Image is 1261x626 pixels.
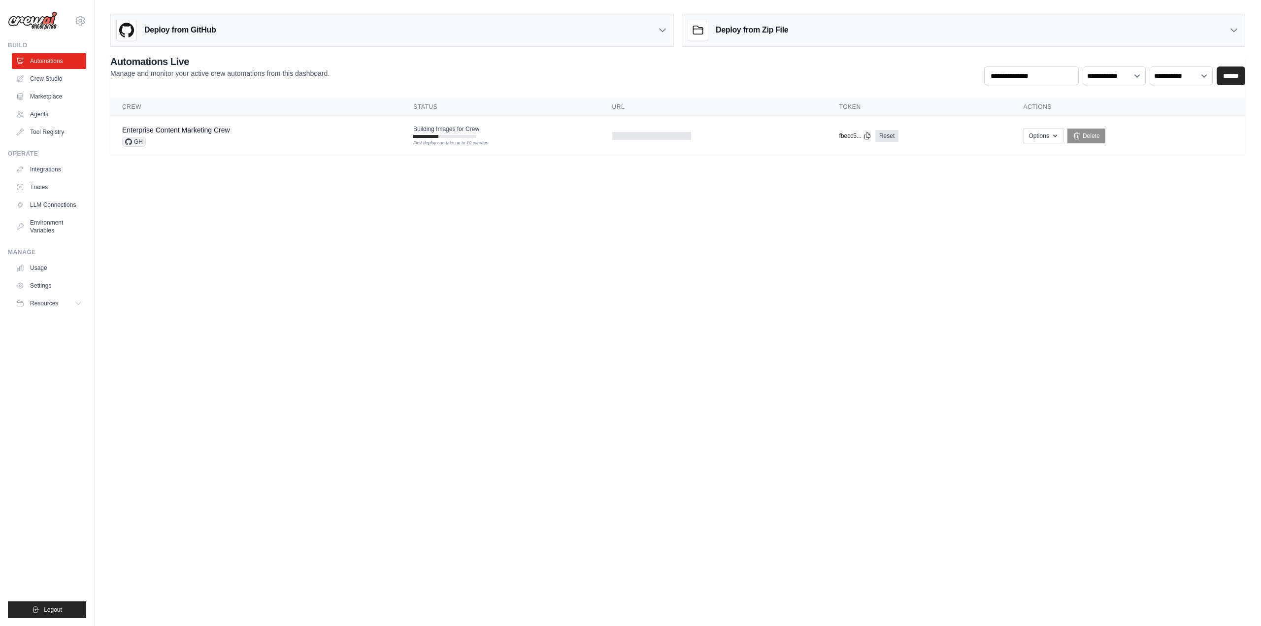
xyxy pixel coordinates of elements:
[1012,97,1245,117] th: Actions
[413,140,476,147] div: First deploy can take up to 10 minutes
[8,150,86,158] div: Operate
[875,130,898,142] a: Reset
[12,162,86,177] a: Integrations
[110,97,401,117] th: Crew
[122,137,146,147] span: GH
[144,24,216,36] h3: Deploy from GitHub
[12,197,86,213] a: LLM Connections
[413,125,479,133] span: Building Images for Crew
[122,126,230,134] a: Enterprise Content Marketing Crew
[44,606,62,614] span: Logout
[110,55,330,68] h2: Automations Live
[12,89,86,104] a: Marketplace
[12,260,86,276] a: Usage
[8,601,86,618] button: Logout
[12,53,86,69] a: Automations
[1024,129,1063,143] button: Options
[12,278,86,294] a: Settings
[30,299,58,307] span: Resources
[600,97,828,117] th: URL
[8,11,57,30] img: Logo
[401,97,600,117] th: Status
[12,124,86,140] a: Tool Registry
[12,296,86,311] button: Resources
[12,71,86,87] a: Crew Studio
[716,24,788,36] h3: Deploy from Zip File
[1067,129,1105,143] a: Delete
[12,106,86,122] a: Agents
[828,97,1012,117] th: Token
[839,132,871,140] button: fbecc5...
[8,41,86,49] div: Build
[117,20,136,40] img: GitHub Logo
[12,215,86,238] a: Environment Variables
[8,248,86,256] div: Manage
[110,68,330,78] p: Manage and monitor your active crew automations from this dashboard.
[12,179,86,195] a: Traces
